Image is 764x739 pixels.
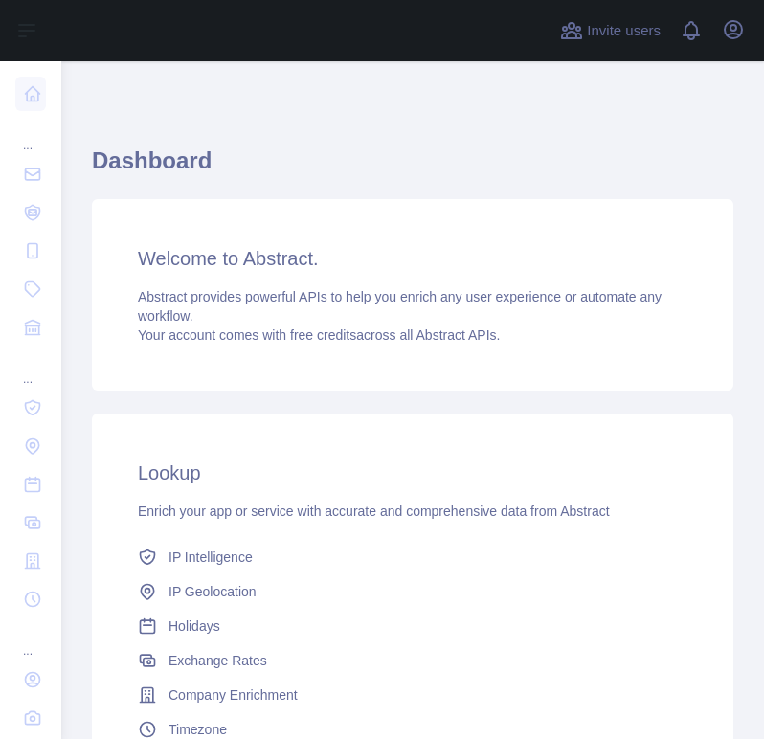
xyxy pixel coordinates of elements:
[138,459,687,486] h3: Lookup
[138,504,610,519] span: Enrich your app or service with accurate and comprehensive data from Abstract
[169,616,220,636] span: Holidays
[169,548,253,567] span: IP Intelligence
[169,582,257,601] span: IP Geolocation
[169,720,227,739] span: Timezone
[587,20,661,42] span: Invite users
[15,620,46,659] div: ...
[15,115,46,153] div: ...
[130,643,695,678] a: Exchange Rates
[138,289,662,324] span: Abstract provides powerful APIs to help you enrich any user experience or automate any workflow.
[130,678,695,712] a: Company Enrichment
[130,574,695,609] a: IP Geolocation
[556,15,664,46] button: Invite users
[15,348,46,387] div: ...
[130,609,695,643] a: Holidays
[169,651,267,670] span: Exchange Rates
[130,540,695,574] a: IP Intelligence
[138,327,500,343] span: Your account comes with across all Abstract APIs.
[169,685,298,705] span: Company Enrichment
[290,327,356,343] span: free credits
[92,146,733,191] h1: Dashboard
[138,245,687,272] h3: Welcome to Abstract.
